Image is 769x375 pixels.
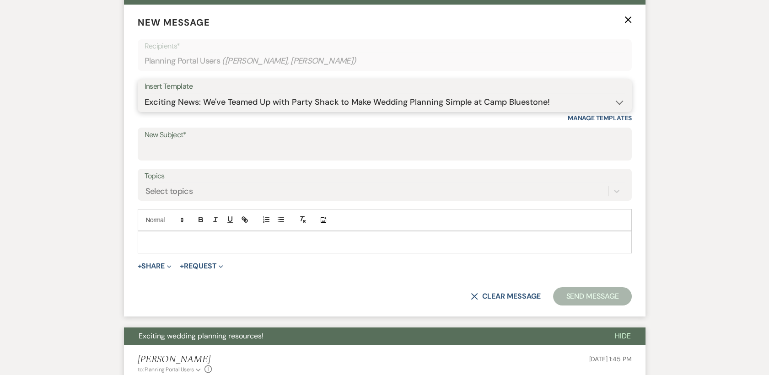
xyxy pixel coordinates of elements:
[138,262,172,270] button: Share
[145,80,625,93] div: Insert Template
[138,262,142,270] span: +
[145,52,625,70] div: Planning Portal Users
[138,16,210,28] span: New Message
[138,366,194,373] span: to: Planning Portal Users
[138,354,212,365] h5: [PERSON_NAME]
[124,327,600,345] button: Exciting wedding planning resources!
[145,129,625,142] label: New Subject*
[568,114,632,122] a: Manage Templates
[222,55,356,67] span: ( [PERSON_NAME], [PERSON_NAME] )
[138,365,203,374] button: to: Planning Portal Users
[600,327,645,345] button: Hide
[615,331,631,341] span: Hide
[145,170,625,183] label: Topics
[471,293,540,300] button: Clear message
[589,355,631,363] span: [DATE] 1:45 PM
[180,262,223,270] button: Request
[553,287,631,305] button: Send Message
[139,331,264,341] span: Exciting wedding planning resources!
[180,262,184,270] span: +
[145,185,193,198] div: Select topics
[145,40,625,52] p: Recipients*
